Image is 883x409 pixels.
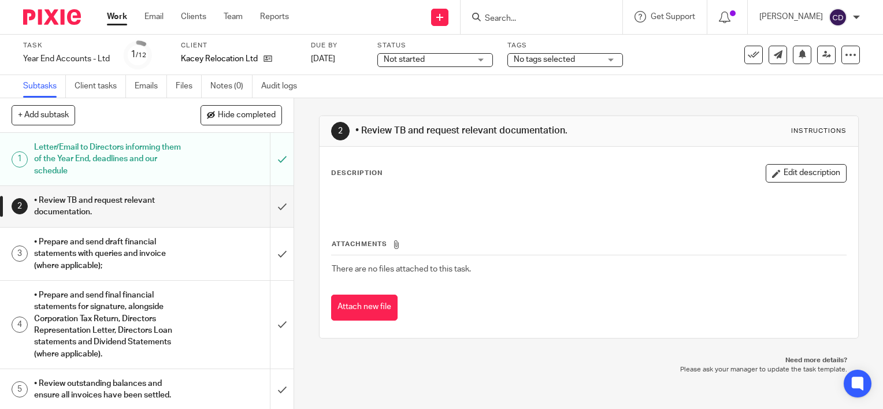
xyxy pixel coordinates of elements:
span: There are no files attached to this task. [332,265,471,273]
img: svg%3E [829,8,847,27]
a: Team [224,11,243,23]
h1: • Review TB and request relevant documentation. [355,125,613,137]
span: No tags selected [514,55,575,64]
div: Year End Accounts - Ltd [23,53,110,65]
div: 5 [12,381,28,397]
div: 2 [331,122,350,140]
button: Edit description [766,164,847,183]
p: [PERSON_NAME] [759,11,823,23]
span: Not started [384,55,425,64]
span: Attachments [332,241,387,247]
a: Work [107,11,127,23]
label: Client [181,41,296,50]
div: 1 [131,48,146,61]
img: Pixie [23,9,81,25]
label: Status [377,41,493,50]
h1: • Prepare and send final financial statements for signature, alongside Corporation Tax Return, Di... [34,287,184,363]
p: Kacey Relocation Ltd [181,53,258,65]
div: Instructions [791,127,847,136]
label: Task [23,41,110,50]
div: 4 [12,317,28,333]
a: Email [144,11,164,23]
p: Description [331,169,383,178]
small: /12 [136,52,146,58]
label: Due by [311,41,363,50]
div: 1 [12,151,28,168]
button: Hide completed [201,105,282,125]
a: Notes (0) [210,75,253,98]
a: Emails [135,75,167,98]
div: 2 [12,198,28,214]
h1: • Review TB and request relevant documentation. [34,192,184,221]
a: Clients [181,11,206,23]
input: Search [484,14,588,24]
a: Subtasks [23,75,66,98]
span: Hide completed [218,111,276,120]
h1: • Review outstanding balances and ensure all invoices have been settled. [34,375,184,404]
span: [DATE] [311,55,335,63]
h1: Letter/Email to Directors informing them of the Year End, deadlines and our schedule [34,139,184,180]
a: Audit logs [261,75,306,98]
span: Get Support [651,13,695,21]
div: 3 [12,246,28,262]
a: Client tasks [75,75,126,98]
p: Need more details? [331,356,847,365]
a: Files [176,75,202,98]
a: Reports [260,11,289,23]
button: + Add subtask [12,105,75,125]
label: Tags [507,41,623,50]
p: Please ask your manager to update the task template. [331,365,847,374]
button: Attach new file [331,295,398,321]
h1: • Prepare and send draft financial statements with queries and invoice (where applicable); [34,233,184,274]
